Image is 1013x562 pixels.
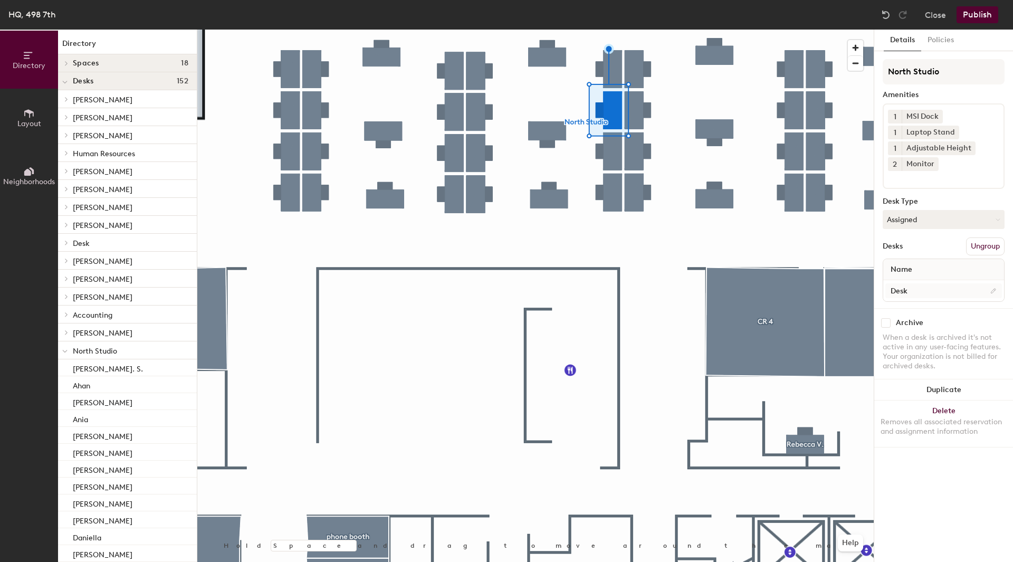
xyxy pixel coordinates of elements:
[881,417,1007,436] div: Removes all associated reservation and assignment information
[888,110,902,123] button: 1
[902,126,959,139] div: Laptop Stand
[73,463,132,475] p: [PERSON_NAME]
[883,242,903,251] div: Desks
[3,177,55,186] span: Neighborhoods
[13,61,45,70] span: Directory
[874,401,1013,447] button: DeleteRemoves all associated reservation and assignment information
[883,210,1005,229] button: Assigned
[896,319,923,327] div: Archive
[73,395,132,407] p: [PERSON_NAME]
[73,378,90,390] p: Ahan
[73,329,132,338] span: [PERSON_NAME]
[884,30,921,51] button: Details
[902,157,939,171] div: Monitor
[874,379,1013,401] button: Duplicate
[73,185,132,194] span: [PERSON_NAME]
[73,167,132,176] span: [PERSON_NAME]
[73,275,132,284] span: [PERSON_NAME]
[966,237,1005,255] button: Ungroup
[881,9,891,20] img: Undo
[73,347,117,356] span: North Studio
[883,197,1005,206] div: Desk Type
[73,149,135,158] span: Human Resources
[885,260,918,279] span: Name
[177,77,188,85] span: 152
[73,257,132,266] span: [PERSON_NAME]
[73,293,132,302] span: [PERSON_NAME]
[73,77,93,85] span: Desks
[73,497,132,509] p: [PERSON_NAME]
[888,126,902,139] button: 1
[957,6,998,23] button: Publish
[73,59,99,68] span: Spaces
[73,203,132,212] span: [PERSON_NAME]
[73,480,132,492] p: [PERSON_NAME]
[893,159,897,170] span: 2
[838,535,863,551] button: Help
[894,127,896,138] span: 1
[902,110,943,123] div: MSI Dock
[888,141,902,155] button: 1
[17,119,41,128] span: Layout
[73,429,132,441] p: [PERSON_NAME]
[894,111,896,122] span: 1
[888,157,902,171] button: 2
[73,530,101,542] p: Daniella
[58,38,197,54] h1: Directory
[883,91,1005,99] div: Amenities
[8,8,56,21] div: HQ, 498 7th
[73,96,132,104] span: [PERSON_NAME]
[73,446,132,458] p: [PERSON_NAME]
[73,513,132,526] p: [PERSON_NAME]
[73,239,90,248] span: Desk
[73,547,132,559] p: [PERSON_NAME]
[883,333,1005,371] div: When a desk is archived it's not active in any user-facing features. Your organization is not bil...
[73,311,112,320] span: Accounting
[73,113,132,122] span: [PERSON_NAME]
[181,59,188,68] span: 18
[73,131,132,140] span: [PERSON_NAME]
[73,221,132,230] span: [PERSON_NAME]
[73,412,88,424] p: Ania
[902,141,976,155] div: Adjustable Height
[885,283,1002,298] input: Unnamed desk
[894,143,896,154] span: 1
[925,6,946,23] button: Close
[73,361,143,374] p: [PERSON_NAME]. S.
[921,30,960,51] button: Policies
[897,9,908,20] img: Redo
